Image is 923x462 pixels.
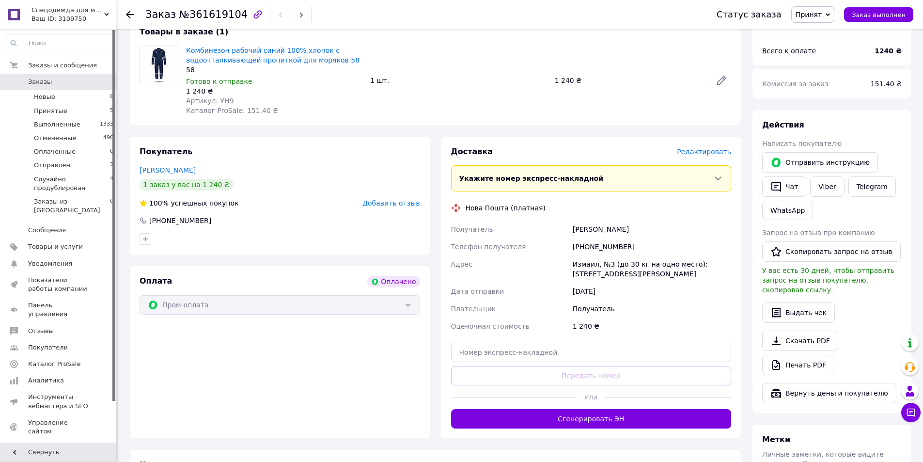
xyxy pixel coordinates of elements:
button: Выдать чек [762,303,835,323]
img: Комбинезон рабочий синий 100% хлопок с водоотталкивающей пропиткой для моряков 58 [146,46,172,84]
div: 1 240 ₴ [186,86,362,96]
span: Дата отправки [451,287,504,295]
span: Случайно продублирован [34,175,110,192]
a: Редактировать [712,71,731,90]
div: [DATE] [571,283,733,300]
div: [PERSON_NAME] [571,221,733,238]
span: Адрес [451,260,472,268]
span: Отзывы [28,327,54,335]
span: Товары и услуги [28,242,83,251]
div: Получатель [571,300,733,318]
div: 1 шт. [366,74,550,87]
span: Написать покупателю [762,140,842,147]
span: Комиссия за заказ [762,80,829,88]
span: Уведомления [28,259,72,268]
a: Viber [810,176,844,197]
span: Каталог ProSale [28,360,80,368]
button: Сгенерировать ЭН [451,409,732,429]
span: 100% [149,199,169,207]
span: Действия [762,120,804,129]
span: Доставка [451,147,493,156]
span: Управление сайтом [28,418,90,436]
span: 5 [110,107,113,115]
span: Покупатель [140,147,192,156]
input: Номер экспресс-накладной [451,343,732,362]
span: Спецодежда для моряков [31,6,104,15]
span: Принят [796,11,822,18]
span: 0 [110,197,113,215]
span: Панель управления [28,301,90,319]
div: успешных покупок [140,198,239,208]
span: Каталог ProSale: 151.40 ₴ [186,107,278,114]
span: Выполненные [34,120,80,129]
div: 1 240 ₴ [551,74,708,87]
span: Заказы из [GEOGRAPHIC_DATA] [34,197,110,215]
span: У вас есть 30 дней, чтобы отправить запрос на отзыв покупателю, скопировав ссылку. [762,267,894,294]
span: Готово к отправке [186,78,252,85]
span: Оплата [140,276,172,286]
span: 151.40 ₴ [871,80,902,88]
span: 496 [103,134,113,143]
span: 0 [110,147,113,156]
span: Редактировать [677,148,731,156]
a: Печать PDF [762,355,834,375]
a: Комбинезон рабочий синий 100% хлопок с водоотталкивающей пропиткой для моряков 58 [186,47,360,64]
button: Чат [762,176,806,197]
span: Заказы и сообщения [28,61,97,70]
span: Плательщик [451,305,496,313]
button: Чат с покупателем [901,403,921,422]
span: №361619104 [179,9,248,20]
div: [PHONE_NUMBER] [571,238,733,255]
a: Скачать PDF [762,331,838,351]
span: Принятые [34,107,67,115]
span: Метки [762,435,790,444]
span: Товары в заказе (1) [140,27,228,36]
span: 1333 [100,120,113,129]
span: Телефон получателя [451,243,526,251]
div: 58 [186,65,362,75]
span: Новые [34,93,55,101]
span: 2 [110,161,113,170]
span: Запрос на отзыв про компанию [762,229,875,237]
a: [PERSON_NAME] [140,166,196,174]
input: Поиск [5,34,114,52]
span: Заказ [145,9,176,20]
span: Оплаченные [34,147,76,156]
button: Отправить инструкцию [762,152,878,173]
b: 1240 ₴ [875,47,902,55]
span: Заказ выполнен [852,11,906,18]
span: Отмененные [34,134,76,143]
div: [PHONE_NUMBER] [148,216,212,225]
span: 4 [110,175,113,192]
span: Добавить отзыв [362,199,420,207]
span: Получатель [451,225,493,233]
span: Показатели работы компании [28,276,90,293]
span: Отправлен [34,161,70,170]
span: Покупатели [28,343,68,352]
div: 1 240 ₴ [571,318,733,335]
span: Всего к оплате [762,47,816,55]
div: Измаил, №3 (до 30 кг на одно место): [STREET_ADDRESS][PERSON_NAME] [571,255,733,283]
div: Ваш ID: 3109750 [31,15,116,23]
div: Вернуться назад [126,10,134,19]
a: WhatsApp [762,201,813,220]
span: Оценочная стоимость [451,322,530,330]
span: или [577,392,605,402]
span: Укажите номер экспресс-накладной [459,175,604,182]
span: Аналитика [28,376,64,385]
button: Вернуть деньги покупателю [762,383,896,403]
span: Сообщения [28,226,66,235]
div: Оплачено [367,276,420,287]
button: Заказ выполнен [844,7,913,22]
div: Статус заказа [717,10,782,19]
div: 1 заказ у вас на 1 240 ₴ [140,179,234,191]
span: 0 [110,93,113,101]
a: Telegram [848,176,896,197]
button: Скопировать запрос на отзыв [762,241,901,262]
div: Нова Пошта (платная) [463,203,548,213]
span: Артикул: УН9 [186,97,234,105]
span: Заказы [28,78,52,86]
span: Инструменты вебмастера и SEO [28,393,90,410]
